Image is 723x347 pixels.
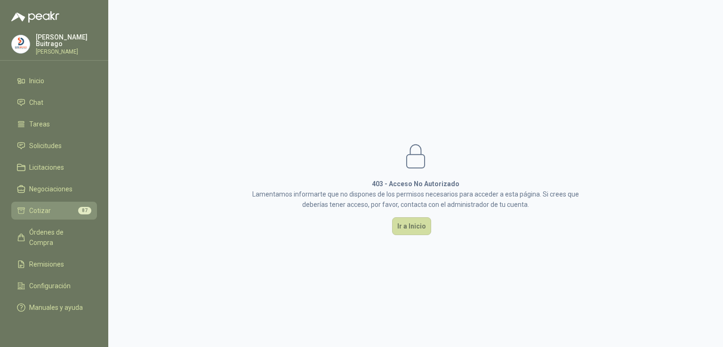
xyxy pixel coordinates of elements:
[36,34,97,47] p: [PERSON_NAME] Buitrago
[11,94,97,111] a: Chat
[11,115,97,133] a: Tareas
[29,259,64,269] span: Remisiones
[11,180,97,198] a: Negociaciones
[29,281,71,291] span: Configuración
[29,205,51,216] span: Cotizar
[11,299,97,316] a: Manuales y ayuda
[11,277,97,295] a: Configuración
[11,202,97,220] a: Cotizar87
[29,162,64,173] span: Licitaciones
[392,217,431,235] button: Ir a Inicio
[11,72,97,90] a: Inicio
[29,227,88,248] span: Órdenes de Compra
[29,141,62,151] span: Solicitudes
[29,97,43,108] span: Chat
[29,184,72,194] span: Negociaciones
[11,223,97,252] a: Órdenes de Compra
[29,302,83,313] span: Manuales y ayuda
[11,137,97,155] a: Solicitudes
[11,158,97,176] a: Licitaciones
[11,255,97,273] a: Remisiones
[78,207,91,214] span: 87
[11,11,59,23] img: Logo peakr
[12,35,30,53] img: Company Logo
[251,189,580,210] p: Lamentamos informarte que no dispones de los permisos necesarios para acceder a esta página. Si c...
[36,49,97,55] p: [PERSON_NAME]
[29,119,50,129] span: Tareas
[29,76,44,86] span: Inicio
[251,179,580,189] h1: 403 - Acceso No Autorizado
